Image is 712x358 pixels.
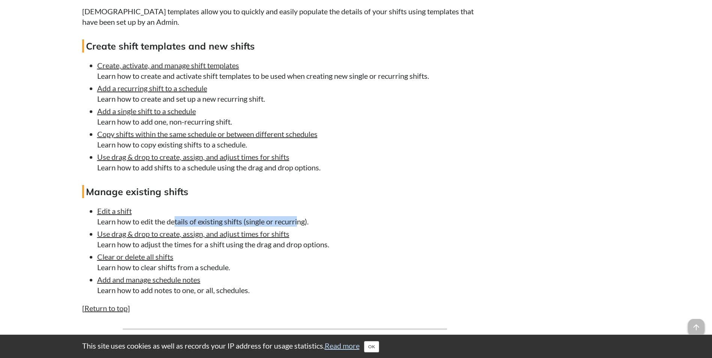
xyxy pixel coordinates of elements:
[97,275,200,284] a: Add and manage schedule notes
[97,60,488,81] li: Learn how to create and activate shift templates to be used when creating new single or recurring...
[75,340,638,352] div: This site uses cookies as well as records your IP address for usage statistics.
[364,341,379,352] button: Close
[84,304,128,313] a: Return to top
[82,39,488,53] h4: Create shift templates and new shifts
[97,107,196,116] a: Add a single shift to a schedule
[97,252,173,261] a: Clear or delete all shifts
[97,251,488,272] li: Learn how to clear shifts from a schedule.
[97,152,289,161] a: Use drag & drop to create, assign, and adjust times for shifts
[688,320,704,329] a: arrow_upward
[82,6,488,27] p: [DEMOGRAPHIC_DATA] templates allow you to quickly and easily populate the details of your shifts ...
[97,61,239,70] a: Create, activate, and manage shift templates
[97,84,207,93] a: Add a recurring shift to a schedule
[97,129,488,150] li: Learn how to copy existing shifts to a schedule.
[97,274,488,295] li: Learn how to add notes to one, or all, schedules.
[97,206,488,227] li: Learn how to edit the details of existing shifts (single or recurring).
[97,229,488,250] li: Learn how to adjust the times for a shift using the drag and drop options.
[97,129,318,138] a: Copy shifts within the same schedule or between different schedules
[97,206,132,215] a: Edit a shift
[82,303,488,313] p: [ ]
[97,152,488,173] li: Learn how to add shifts to a schedule using the drag and drop options.
[97,106,488,127] li: Learn how to add one, non-recurring shift.
[688,319,704,335] span: arrow_upward
[97,229,289,238] a: Use drag & drop to create, assign, and adjust times for shifts
[82,185,488,198] h4: Manage existing shifts
[97,83,488,104] li: Learn how to create and set up a new recurring shift.
[325,341,360,350] a: Read more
